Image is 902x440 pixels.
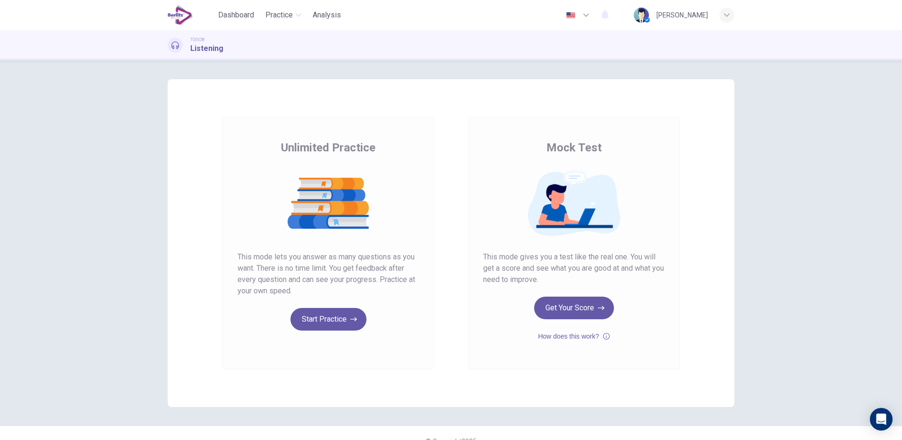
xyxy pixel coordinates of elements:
[483,251,664,285] span: This mode gives you a test like the real one. You will get a score and see what you are good at a...
[870,408,893,431] div: Open Intercom Messenger
[190,36,204,43] span: TOEIC®
[168,6,214,25] a: EduSynch logo
[190,43,223,54] h1: Listening
[656,9,708,21] div: [PERSON_NAME]
[281,140,375,155] span: Unlimited Practice
[634,8,649,23] img: Profile picture
[538,331,609,342] button: How does this work?
[168,6,193,25] img: EduSynch logo
[262,7,305,24] button: Practice
[238,251,419,297] span: This mode lets you answer as many questions as you want. There is no time limit. You get feedback...
[313,9,341,21] span: Analysis
[265,9,293,21] span: Practice
[218,9,254,21] span: Dashboard
[214,7,258,24] button: Dashboard
[309,7,345,24] button: Analysis
[546,140,602,155] span: Mock Test
[290,308,366,331] button: Start Practice
[534,297,614,319] button: Get Your Score
[565,12,577,19] img: en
